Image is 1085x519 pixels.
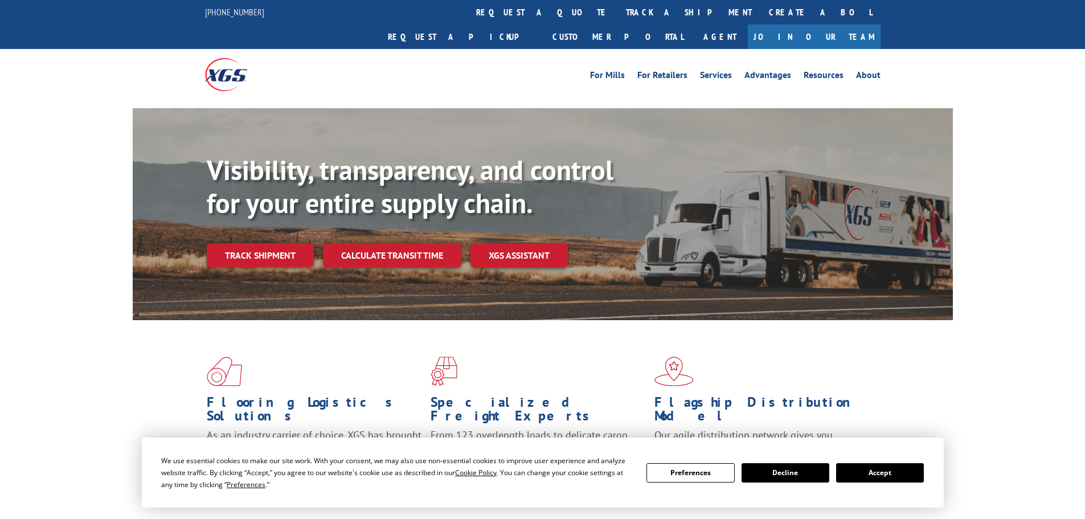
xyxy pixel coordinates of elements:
[142,438,944,508] div: Cookie Consent Prompt
[856,71,881,83] a: About
[207,357,242,386] img: xgs-icon-total-supply-chain-intelligence-red
[207,152,613,220] b: Visibility, transparency, and control for your entire supply chain.
[646,463,734,483] button: Preferences
[470,243,568,268] a: XGS ASSISTANT
[431,428,646,479] p: From 123 overlength loads to delicate cargo, our experienced staff knows the best way to move you...
[654,395,870,428] h1: Flagship Distribution Model
[700,71,732,83] a: Services
[431,357,457,386] img: xgs-icon-focused-on-flooring-red
[654,428,864,455] span: Our agile distribution network gives you nationwide inventory management on demand.
[207,243,314,267] a: Track shipment
[742,463,829,483] button: Decline
[692,24,748,49] a: Agent
[744,71,791,83] a: Advantages
[207,395,422,428] h1: Flooring Logistics Solutions
[205,6,264,18] a: [PHONE_NUMBER]
[590,71,625,83] a: For Mills
[836,463,924,483] button: Accept
[455,468,497,477] span: Cookie Policy
[804,71,844,83] a: Resources
[227,480,265,489] span: Preferences
[207,428,421,469] span: As an industry carrier of choice, XGS has brought innovation and dedication to flooring logistics...
[323,243,461,268] a: Calculate transit time
[544,24,692,49] a: Customer Portal
[637,71,687,83] a: For Retailers
[379,24,544,49] a: Request a pickup
[748,24,881,49] a: Join Our Team
[431,395,646,428] h1: Specialized Freight Experts
[161,455,633,491] div: We use essential cookies to make our site work. With your consent, we may also use non-essential ...
[654,357,694,386] img: xgs-icon-flagship-distribution-model-red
